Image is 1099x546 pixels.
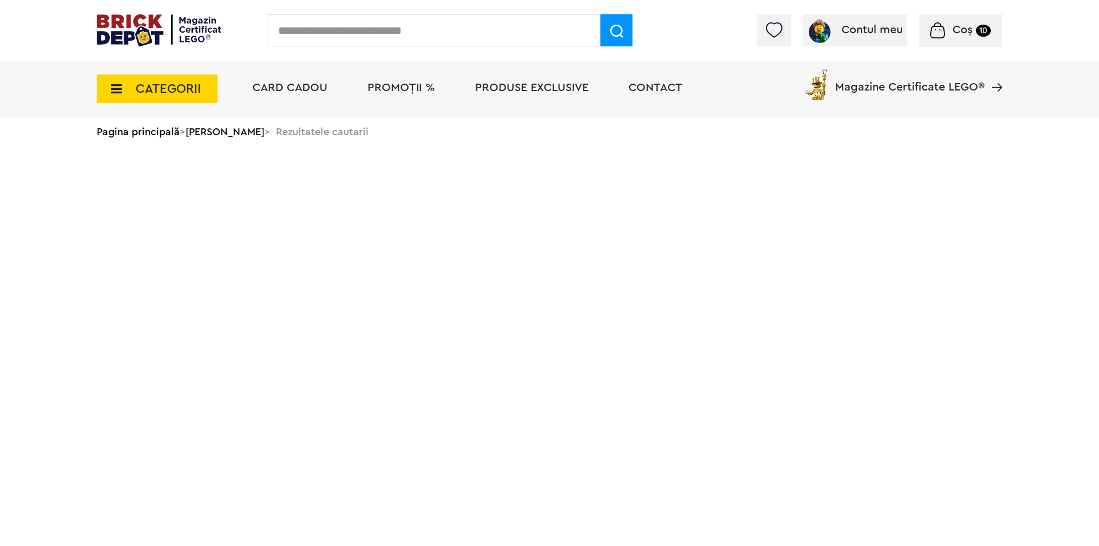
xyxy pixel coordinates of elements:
[976,25,991,37] small: 10
[835,66,985,93] span: Magazine Certificate LEGO®
[628,82,682,93] a: Contact
[807,24,903,36] a: Contul meu
[952,24,973,36] span: Coș
[367,82,435,93] a: PROMOȚII %
[185,127,264,137] a: [PERSON_NAME]
[841,24,903,36] span: Contul meu
[475,82,588,93] a: Produse exclusive
[97,117,1002,147] div: > > Rezultatele cautarii
[136,83,201,95] span: CATEGORII
[252,82,327,93] a: Card Cadou
[97,127,180,137] a: Pagina principală
[985,66,1002,78] a: Magazine Certificate LEGO®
